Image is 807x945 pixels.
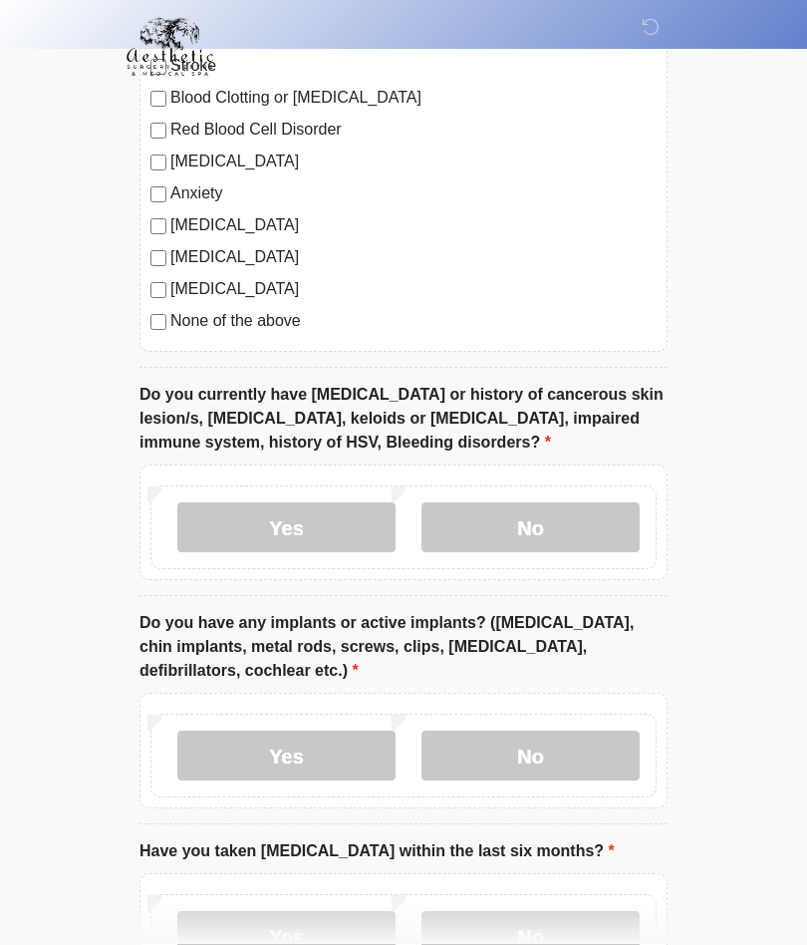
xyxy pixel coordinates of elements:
label: Do you have any implants or active implants? ([MEDICAL_DATA], chin implants, metal rods, screws, ... [139,612,668,684]
input: Red Blood Cell Disorder [150,124,166,140]
input: None of the above [150,315,166,331]
label: [MEDICAL_DATA] [170,278,657,302]
label: No [421,503,640,553]
img: Aesthetic Surgery Centre, PLLC Logo [120,15,220,79]
input: [MEDICAL_DATA] [150,251,166,267]
label: Have you taken [MEDICAL_DATA] within the last six months? [139,840,615,864]
input: Blood Clotting or [MEDICAL_DATA] [150,92,166,108]
label: Blood Clotting or [MEDICAL_DATA] [170,87,657,111]
label: Yes [177,732,396,782]
label: [MEDICAL_DATA] [170,151,657,174]
input: Anxiety [150,187,166,203]
label: Anxiety [170,182,657,206]
label: Red Blood Cell Disorder [170,119,657,143]
label: No [421,732,640,782]
label: [MEDICAL_DATA] [170,246,657,270]
input: [MEDICAL_DATA] [150,156,166,171]
label: Do you currently have [MEDICAL_DATA] or history of cancerous skin lesion/s, [MEDICAL_DATA], keloi... [139,384,668,456]
input: [MEDICAL_DATA] [150,283,166,299]
input: [MEDICAL_DATA] [150,219,166,235]
label: None of the above [170,310,657,334]
label: Yes [177,503,396,553]
label: [MEDICAL_DATA] [170,214,657,238]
